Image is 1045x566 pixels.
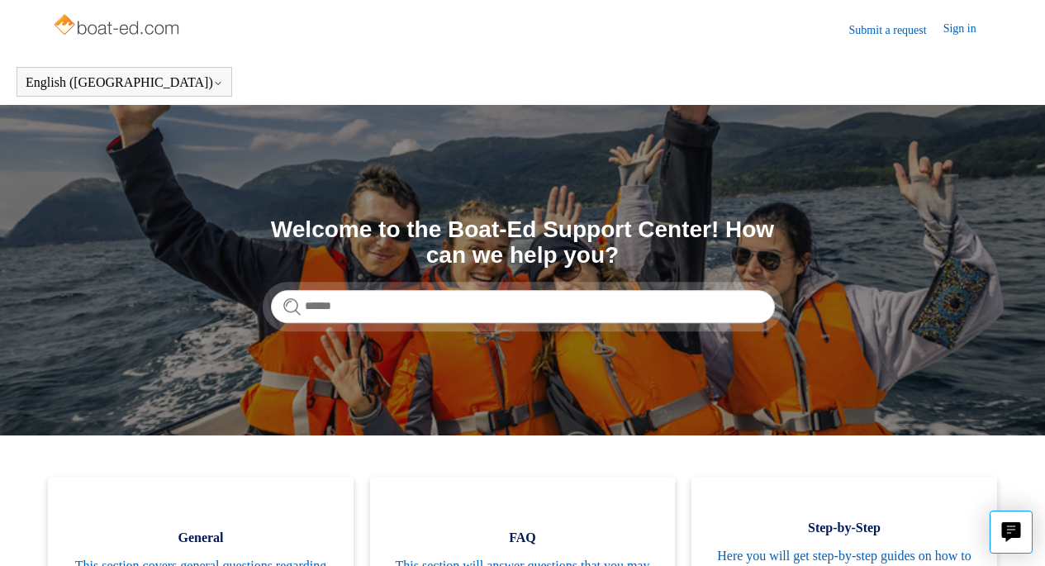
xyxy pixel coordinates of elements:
a: Sign in [943,20,993,40]
button: Live chat [990,511,1033,554]
h1: Welcome to the Boat-Ed Support Center! How can we help you? [271,217,775,269]
img: Boat-Ed Help Center home page [52,10,183,43]
span: General [73,528,329,548]
span: Step-by-Step [716,518,972,538]
input: Search [271,290,775,323]
button: English ([GEOGRAPHIC_DATA]) [26,75,223,90]
a: Submit a request [849,21,943,39]
span: FAQ [395,528,651,548]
